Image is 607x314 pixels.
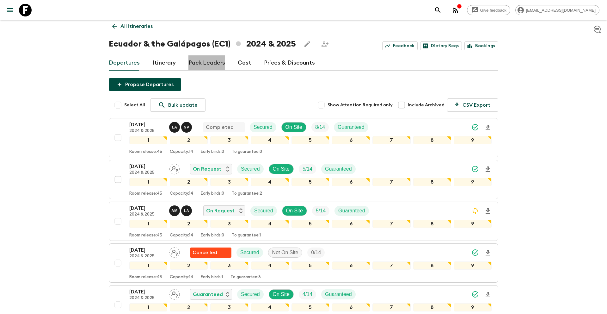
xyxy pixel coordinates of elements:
[171,208,178,213] p: A M
[124,102,145,108] span: Select All
[338,123,365,131] p: Guaranteed
[447,98,498,112] button: CSV Export
[129,178,167,186] div: 1
[303,165,312,173] p: 5 / 14
[210,178,248,186] div: 3
[237,164,264,174] div: Secured
[484,124,492,131] svg: Download Onboarding
[420,41,462,50] a: Dietary Reqs
[201,191,224,196] p: Early birds: 0
[169,249,180,254] span: Assign pack leader
[129,246,164,254] p: [DATE]
[291,136,329,144] div: 5
[241,165,260,173] p: Secured
[129,170,164,175] p: 2024 & 2025
[120,22,153,30] p: All itineraries
[129,163,164,170] p: [DATE]
[210,220,248,228] div: 3
[311,122,329,132] div: Trip Fill
[338,207,365,215] p: Guaranteed
[285,123,302,131] p: On Site
[471,123,479,131] svg: Synced Successfully
[129,220,167,228] div: 1
[188,55,225,71] a: Pack Leaders
[382,41,418,50] a: Feedback
[4,4,16,16] button: menu
[129,191,162,196] p: Room release: 45
[169,124,193,129] span: Luis Altamirano - Galapagos, Natalia Pesantes - Mainland
[169,166,180,171] span: Assign pack leader
[238,55,251,71] a: Cost
[332,303,370,311] div: 6
[372,220,410,228] div: 7
[170,233,193,238] p: Capacity: 14
[471,207,479,215] svg: Sync Required - Changes detected
[484,291,492,298] svg: Download Onboarding
[250,122,276,132] div: Secured
[523,8,599,13] span: [EMAIL_ADDRESS][DOMAIN_NAME]
[315,123,325,131] p: 8 / 14
[264,55,315,71] a: Prices & Discounts
[170,191,193,196] p: Capacity: 14
[332,178,370,186] div: 6
[303,291,312,298] p: 4 / 14
[299,164,316,174] div: Trip Fill
[240,249,259,256] p: Secured
[129,233,162,238] p: Room release: 45
[272,249,298,256] p: Not On Site
[170,261,208,270] div: 2
[169,205,193,216] button: AMLA
[254,123,273,131] p: Secured
[291,261,329,270] div: 5
[109,55,140,71] a: Departures
[251,220,289,228] div: 4
[291,303,329,311] div: 5
[251,178,289,186] div: 4
[150,98,205,112] a: Bulk update
[484,207,492,215] svg: Download Onboarding
[268,248,303,258] div: Not On Site
[129,121,164,129] p: [DATE]
[206,123,234,131] p: Completed
[237,289,264,299] div: Secured
[236,248,263,258] div: Secured
[170,136,208,144] div: 2
[169,207,193,212] span: Alex Manzaba - Mainland, Luis Altamirano - Galapagos
[170,149,193,154] p: Capacity: 14
[413,178,451,186] div: 8
[282,206,307,216] div: On Site
[129,275,162,280] p: Room release: 45
[273,291,290,298] p: On Site
[301,38,314,50] button: Edit this itinerary
[251,303,289,311] div: 4
[332,261,370,270] div: 6
[332,136,370,144] div: 6
[471,165,479,173] svg: Synced Successfully
[109,38,296,50] h1: Ecuador & the Galápagos (EC1) 2024 & 2025
[232,149,262,154] p: To guarantee: 0
[109,160,498,199] button: [DATE]2024 & 2025Assign pack leaderOn RequestSecuredOn SiteTrip FillGuaranteed123456789Room relea...
[325,165,352,173] p: Guaranteed
[201,275,223,280] p: Early birds: 1
[312,206,329,216] div: Trip Fill
[210,136,248,144] div: 3
[269,289,294,299] div: On Site
[372,303,410,311] div: 7
[408,102,445,108] span: Include Archived
[251,136,289,144] div: 4
[413,261,451,270] div: 8
[286,207,303,215] p: On Site
[269,164,294,174] div: On Site
[129,296,164,301] p: 2024 & 2025
[152,55,176,71] a: Itinerary
[129,129,164,134] p: 2024 & 2025
[464,41,498,50] a: Bookings
[316,207,326,215] p: 5 / 14
[273,165,290,173] p: On Site
[170,275,193,280] p: Capacity: 14
[129,261,167,270] div: 1
[193,165,221,173] p: On Request
[129,303,167,311] div: 1
[210,303,248,311] div: 3
[201,149,224,154] p: Early birds: 0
